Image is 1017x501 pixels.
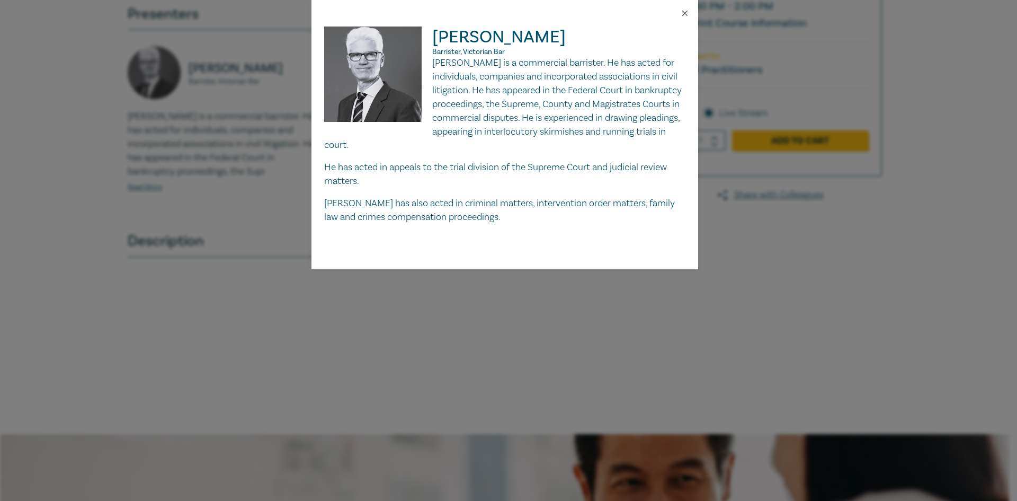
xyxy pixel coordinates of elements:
p: [PERSON_NAME] is a commercial barrister. He has acted for individuals, companies and incorporated... [324,56,685,152]
img: Warren Smith [324,27,433,133]
p: [PERSON_NAME] has also acted in criminal matters, intervention order matters, family law and crim... [324,197,685,224]
button: Close [680,8,690,18]
h2: [PERSON_NAME] [324,27,685,56]
p: He has acted in appeals to the trial division of the Supreme Court and judicial review matters. [324,161,685,188]
span: Barrister, Victorian Bar [432,47,505,57]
